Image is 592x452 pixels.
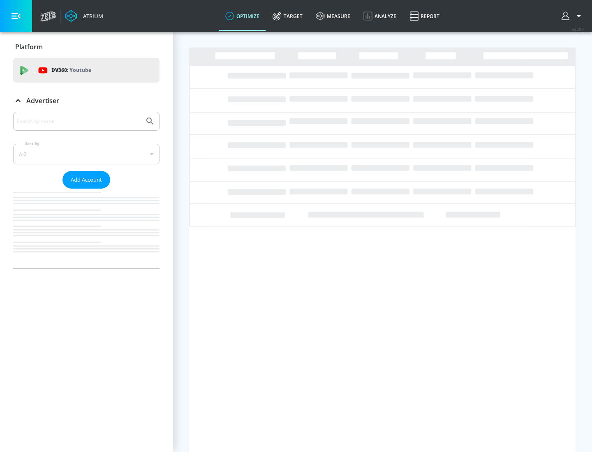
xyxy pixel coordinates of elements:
nav: list of Advertiser [13,189,160,268]
div: DV360: Youtube [13,58,160,83]
span: Add Account [71,175,102,184]
div: Advertiser [13,112,160,268]
label: Sort By [23,141,41,146]
div: Atrium [80,12,103,20]
p: Platform [15,42,43,51]
div: Platform [13,35,160,58]
a: Report [403,1,446,31]
div: A-Z [13,144,160,164]
p: Youtube [69,66,91,74]
button: Add Account [62,171,110,189]
a: Analyze [357,1,403,31]
input: Search by name [16,116,141,127]
a: optimize [219,1,266,31]
a: Atrium [65,10,103,22]
a: measure [309,1,357,31]
div: Advertiser [13,89,160,112]
span: v 4.25.4 [572,27,584,32]
a: Target [266,1,309,31]
p: Advertiser [26,96,59,105]
p: DV360: [51,66,91,75]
